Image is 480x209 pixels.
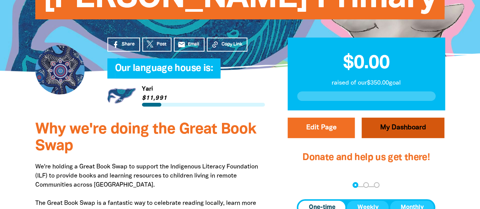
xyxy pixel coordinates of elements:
[353,182,358,188] button: Navigate to step 1 of 3 to enter your donation amount
[374,182,379,188] button: Navigate to step 3 of 3 to enter your payment details
[302,153,430,162] span: Donate and help us get there!
[297,79,436,88] p: raised of our $350.00 goal
[157,41,166,48] span: Post
[115,64,213,79] span: Our language house is:
[221,41,242,48] span: Copy Link
[188,41,199,48] span: Email
[207,38,247,52] button: Copy Link
[35,123,256,153] span: Why we're doing the Great Book Swap
[178,41,186,49] i: email
[142,38,172,52] a: Post
[363,182,369,188] button: Navigate to step 2 of 3 to enter your details
[107,71,265,75] h6: My Team
[107,38,140,52] a: Share
[122,41,135,48] span: Share
[288,118,355,138] button: Edit Page
[362,118,444,138] a: My Dashboard
[343,55,390,72] span: $0.00
[174,38,205,52] a: emailEmail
